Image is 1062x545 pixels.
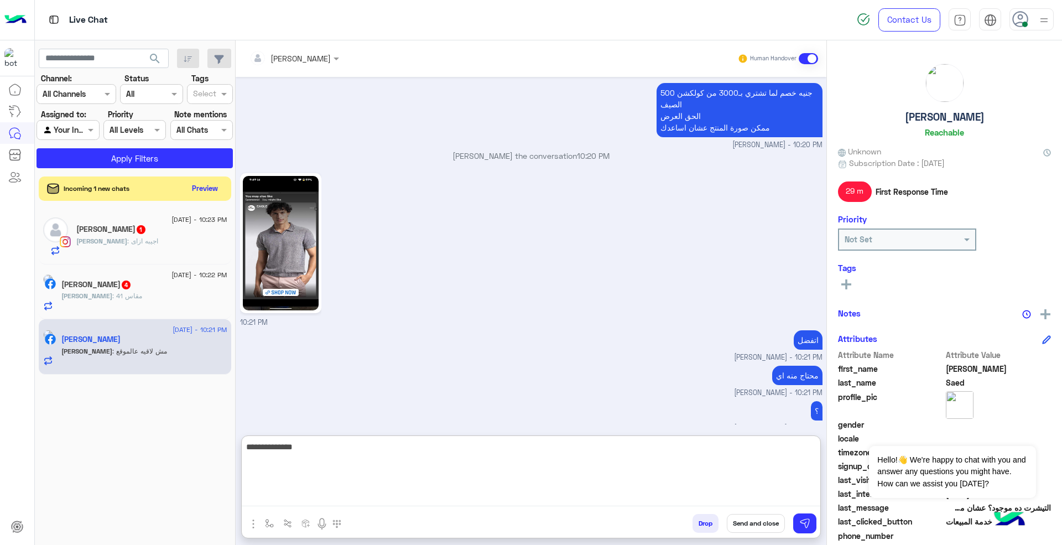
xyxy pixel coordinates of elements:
button: create order [297,514,315,532]
label: Status [124,72,149,84]
h6: Priority [838,214,867,224]
img: tab [47,13,61,27]
p: [PERSON_NAME] the conversation [240,150,822,162]
img: add [1040,309,1050,319]
img: profile [1037,13,1051,27]
p: Live Chat [69,13,108,28]
span: null [946,419,1051,430]
span: first_name [838,363,944,375]
span: [PERSON_NAME] [76,237,127,245]
label: Priority [108,108,133,120]
span: phone_number [838,530,944,542]
p: 15/8/2025, 10:21 PM [772,366,822,385]
span: خدمة المبيعات [946,516,1051,527]
span: مقاس 41 [112,292,142,300]
span: last_clicked_button [838,516,944,527]
h6: Notes [838,308,861,318]
span: last_visited_flow [838,474,944,486]
button: Preview [188,180,223,196]
span: Incoming 1 new chats [64,184,129,194]
h5: [PERSON_NAME] [905,111,985,123]
h6: Reachable [925,127,964,137]
img: 713415422032625 [4,48,24,68]
img: create order [301,519,310,528]
span: [DATE] - 10:23 PM [171,215,227,225]
span: Saed [946,377,1051,388]
div: Select [191,87,216,102]
img: picture [43,274,53,284]
span: Abdelrhman [946,363,1051,375]
span: last_name [838,377,944,388]
img: notes [1022,310,1031,319]
span: Unknown [838,146,881,157]
a: Contact Us [878,8,940,32]
img: 528783657_1418123926085425_193439257086276300_n.jpg [243,176,319,310]
img: Facebook [45,278,56,289]
img: picture [946,391,973,419]
span: gender [838,419,944,430]
span: 10:20 PM [577,151,610,160]
button: Trigger scenario [279,514,297,532]
img: send voice note [315,517,329,531]
span: 1 [137,225,145,234]
img: tab [954,14,966,27]
span: مش لاقيه عالموقع [112,347,167,355]
button: Drop [693,514,719,533]
img: make a call [332,520,341,528]
p: 15/8/2025, 10:20 PM [657,83,822,137]
span: 10:21 PM [240,318,268,326]
span: Attribute Name [838,349,944,361]
h5: Sara Osama [76,225,147,234]
img: defaultAdmin.png [43,217,68,242]
img: Trigger scenario [283,519,292,528]
h6: Tags [838,263,1051,273]
img: hulul-logo.png [990,501,1029,539]
label: Note mentions [174,108,227,120]
h5: Abdelrhman Saed [61,335,121,344]
h6: Attributes [838,334,877,344]
span: profile_pic [838,391,944,417]
h5: Mohamed Tantawy [61,280,132,289]
button: search [142,49,169,72]
img: Logo [4,8,27,32]
span: [PERSON_NAME] - 10:21 PM [734,352,822,363]
span: last_interaction [838,488,944,500]
button: Apply Filters [37,148,233,168]
span: timezone [838,447,944,458]
img: spinner [857,13,870,26]
span: [PERSON_NAME] - 10:21 PM [734,388,822,398]
button: Send and close [727,514,785,533]
span: [PERSON_NAME] [61,347,112,355]
span: Hello!👋 We're happy to chat with you and answer any questions you might have. How can we assist y... [869,446,1035,498]
img: Instagram [60,236,71,247]
a: tab [949,8,971,32]
span: [DATE] - 10:22 PM [171,270,227,280]
img: picture [926,64,964,102]
span: search [148,52,162,65]
span: اجيبه ازاى [127,237,158,245]
span: null [946,530,1051,542]
span: signup_date [838,460,944,472]
span: التيشرت ده موجود؟ عشان مش لاقيه عالموقع [946,502,1051,513]
small: Human Handover [750,54,796,63]
img: send attachment [247,517,260,531]
img: send message [799,518,810,529]
button: select flow [261,514,279,532]
label: Tags [191,72,209,84]
span: [PERSON_NAME] - 10:20 PM [732,140,822,150]
img: Facebook [45,334,56,345]
img: tab [984,14,997,27]
span: First Response Time [876,186,948,198]
span: Subscription Date : [DATE] [849,157,945,169]
span: 29 m [838,181,872,201]
img: picture [43,330,53,340]
img: select flow [265,519,274,528]
span: 4 [122,281,131,289]
span: [PERSON_NAME] [61,292,112,300]
span: locale [838,433,944,444]
span: Attribute Value [946,349,1051,361]
p: 15/8/2025, 10:21 PM [794,330,822,350]
span: [DATE] - 10:21 PM [173,325,227,335]
span: [PERSON_NAME] - 10:21 PM [734,423,822,434]
label: Assigned to: [41,108,86,120]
